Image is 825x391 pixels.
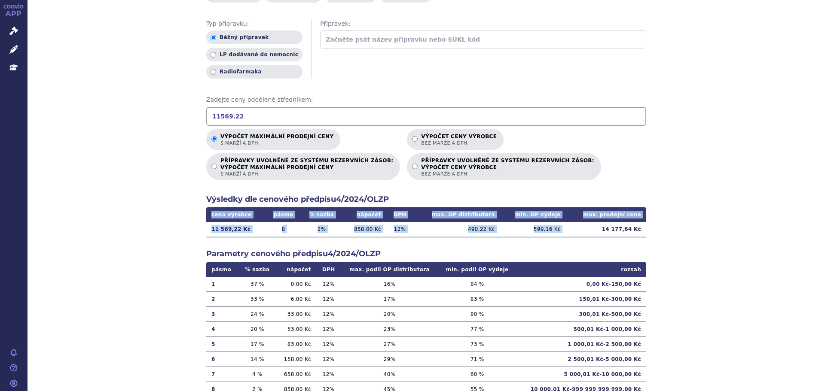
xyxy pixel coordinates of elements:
td: 12 % [316,321,341,336]
td: 27 % [341,336,438,352]
td: 500,01 Kč - 1 000,00 Kč [516,321,646,336]
td: 84 % [438,277,516,292]
span: bez marže a DPH [421,171,594,177]
th: max. podíl OP distributora [341,262,438,277]
td: 12 % [316,352,341,367]
td: 83,00 Kč [276,336,316,352]
td: 24 % [238,306,276,321]
td: 20 % [238,321,276,336]
th: DPH [386,207,413,222]
label: Běžný přípravek [206,30,302,44]
td: 6 [206,352,238,367]
td: 5 000,01 Kč - 10 000,00 Kč [516,367,646,382]
input: Zadejte ceny oddělené středníkem [206,107,646,126]
th: min. OP výdeje [500,207,566,222]
th: nápočet [342,207,386,222]
td: 14 % [238,352,276,367]
td: 2 500,01 Kč - 5 000,00 Kč [516,352,646,367]
td: 29 % [341,352,438,367]
td: 158,00 Kč [276,352,316,367]
td: 12 % [316,306,341,321]
td: 12 % [316,277,341,292]
td: 23 % [341,321,438,336]
input: PŘÍPRAVKY UVOLNĚNÉ ZE SYSTÉMU REZERVNÍCH ZÁSOB:VÝPOČET MAXIMÁLNÍ PRODEJNÍ CENYs marží a DPH [211,164,217,169]
h2: Parametry cenového předpisu 4/2024/OLZP [206,249,646,259]
td: 4 [206,321,238,336]
td: 80 % [438,306,516,321]
td: 37 % [238,277,276,292]
p: Výpočet maximální prodejní ceny [220,133,333,146]
td: 5 [206,336,238,352]
input: Výpočet maximální prodejní cenys marží a DPH [211,136,217,142]
th: max. prodejní cena [566,207,646,222]
td: 77 % [438,321,516,336]
input: Radiofarmaka [211,69,216,75]
input: LP dodávané do nemocnic [211,52,216,58]
strong: VÝPOČET CENY VÝROBCE [421,164,594,171]
td: 16 % [341,277,438,292]
strong: VÝPOČET MAXIMÁLNÍ PRODEJNÍ CENY [220,164,393,171]
td: 8 [266,222,301,236]
th: % sazba [301,207,342,222]
td: 33,00 Kč [276,306,316,321]
th: min. podíl OP výdeje [438,262,516,277]
td: 12 % [316,367,341,382]
td: 40 % [341,367,438,382]
label: Radiofarmaka [206,65,302,79]
td: 33 % [238,291,276,306]
input: Začněte psát název přípravku nebo SÚKL kód [320,30,646,48]
td: 17 % [238,336,276,352]
span: s marží a DPH [220,140,333,146]
th: max. OP distributora [413,207,500,222]
p: PŘÍPRAVKY UVOLNĚNÉ ZE SYSTÉMU REZERVNÍCH ZÁSOB: [220,158,393,177]
th: cena výrobce [206,207,266,222]
input: Výpočet ceny výrobcebez marže a DPH [412,136,418,142]
td: 0,00 Kč [276,277,316,292]
td: 60 % [438,367,516,382]
td: 858,00 Kč [342,222,386,236]
th: nápočet [276,262,316,277]
th: pásmo [206,262,238,277]
th: rozsah [516,262,646,277]
td: 2 [206,291,238,306]
td: 11 569,22 Kč [206,222,266,236]
label: LP dodávané do nemocnic [206,48,302,61]
td: 1 000,01 Kč - 2 500,00 Kč [516,336,646,352]
p: PŘÍPRAVKY UVOLNĚNÉ ZE SYSTÉMU REZERVNÍCH ZÁSOB: [421,158,594,177]
input: Běžný přípravek [211,35,216,40]
td: 83 % [438,291,516,306]
td: 20 % [341,306,438,321]
td: 7 [206,367,238,382]
th: DPH [316,262,341,277]
span: bez marže a DPH [421,140,497,146]
td: 12 % [316,336,341,352]
span: s marží a DPH [220,171,393,177]
th: % sazba [238,262,276,277]
td: 71 % [438,352,516,367]
td: 73 % [438,336,516,352]
span: Zadejte ceny oddělené středníkem: [206,96,646,104]
td: 490,22 Kč [413,222,500,236]
h2: Výsledky dle cenového předpisu 4/2024/OLZP [206,194,646,205]
span: Přípravek: [320,20,646,28]
td: 300,01 Kč - 500,00 Kč [516,306,646,321]
td: 1 [206,277,238,292]
td: 658,00 Kč [276,367,316,382]
td: 53,00 Kč [276,321,316,336]
td: 12 % [386,222,413,236]
input: PŘÍPRAVKY UVOLNĚNÉ ZE SYSTÉMU REZERVNÍCH ZÁSOB:VÝPOČET CENY VÝROBCEbez marže a DPH [412,164,418,169]
td: 599,16 Kč [500,222,566,236]
td: 3 [206,306,238,321]
td: 150,01 Kč - 300,00 Kč [516,291,646,306]
span: Typ přípravku: [206,20,302,28]
td: 0,00 Kč - 150,00 Kč [516,277,646,292]
p: Výpočet ceny výrobce [421,133,497,146]
td: 12 % [316,291,341,306]
td: 14 177,64 Kč [566,222,646,236]
td: 17 % [341,291,438,306]
td: 4 % [238,367,276,382]
td: 6,00 Kč [276,291,316,306]
td: 2 % [301,222,342,236]
th: pásmo [266,207,301,222]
